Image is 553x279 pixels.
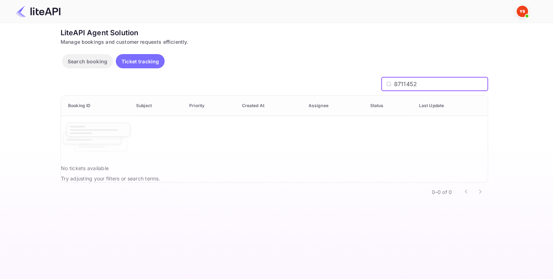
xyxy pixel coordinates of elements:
[122,58,159,65] p: Ticket tracking
[394,77,488,91] input: Search by Booking ID
[413,96,488,116] th: Last Update
[61,116,132,159] img: No booking found
[61,38,488,46] div: Manage bookings and customer requests efficiently.
[16,6,61,17] img: LiteAPI Logo
[303,96,365,116] th: Assignee
[61,27,488,38] div: LiteAPI Agent Solution
[365,96,413,116] th: Status
[61,96,130,116] th: Booking ID
[61,164,488,172] p: No tickets available
[432,188,452,196] p: 0–0 of 0
[184,96,236,116] th: Priority
[68,58,107,65] p: Search booking
[517,6,528,17] img: Yandex Support
[130,96,184,116] th: Subject
[61,175,488,182] p: Try adjusting your filters or search terms.
[236,96,303,116] th: Created At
